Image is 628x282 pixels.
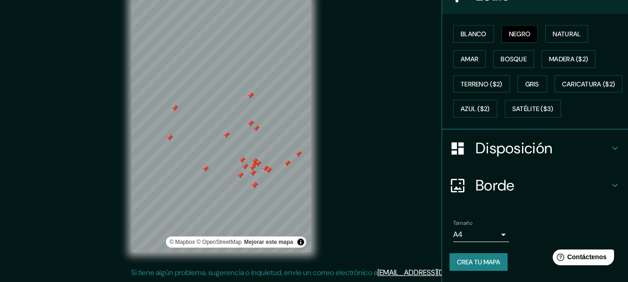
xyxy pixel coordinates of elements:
[295,236,306,248] button: Activar o desactivar atribución
[562,80,615,88] font: Caricatura ($2)
[453,100,497,118] button: Azul ($2)
[442,130,628,167] div: Disposición
[197,239,242,245] font: © OpenStreetMap
[453,219,472,227] font: Tamaño
[442,167,628,204] div: Borde
[170,239,195,245] font: © Mapbox
[501,55,527,63] font: Bosque
[197,239,242,245] a: Mapa de OpenStreet
[170,239,195,245] a: Mapbox
[450,253,508,271] button: Crea tu mapa
[131,268,377,277] font: Si tiene algún problema, sugerencia o inquietud, envíe un correo electrónico a
[476,176,515,195] font: Borde
[461,105,490,113] font: Azul ($2)
[549,55,588,63] font: Madera ($2)
[545,246,618,272] iframe: Lanzador de widgets de ayuda
[453,230,463,239] font: A4
[545,25,588,43] button: Natural
[525,80,539,88] font: Gris
[457,258,500,266] font: Crea tu mapa
[509,30,531,38] font: Negro
[542,50,595,68] button: Madera ($2)
[377,268,492,277] a: [EMAIL_ADDRESS][DOMAIN_NAME]
[493,50,534,68] button: Bosque
[244,239,293,245] font: Mejorar este mapa
[244,239,293,245] a: Map feedback
[476,138,552,158] font: Disposición
[453,50,486,68] button: Amar
[512,105,554,113] font: Satélite ($3)
[517,75,547,93] button: Gris
[453,75,510,93] button: Terreno ($2)
[461,30,487,38] font: Blanco
[502,25,538,43] button: Negro
[453,25,494,43] button: Blanco
[461,55,478,63] font: Amar
[453,227,509,242] div: A4
[553,30,581,38] font: Natural
[461,80,502,88] font: Terreno ($2)
[505,100,561,118] button: Satélite ($3)
[555,75,623,93] button: Caricatura ($2)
